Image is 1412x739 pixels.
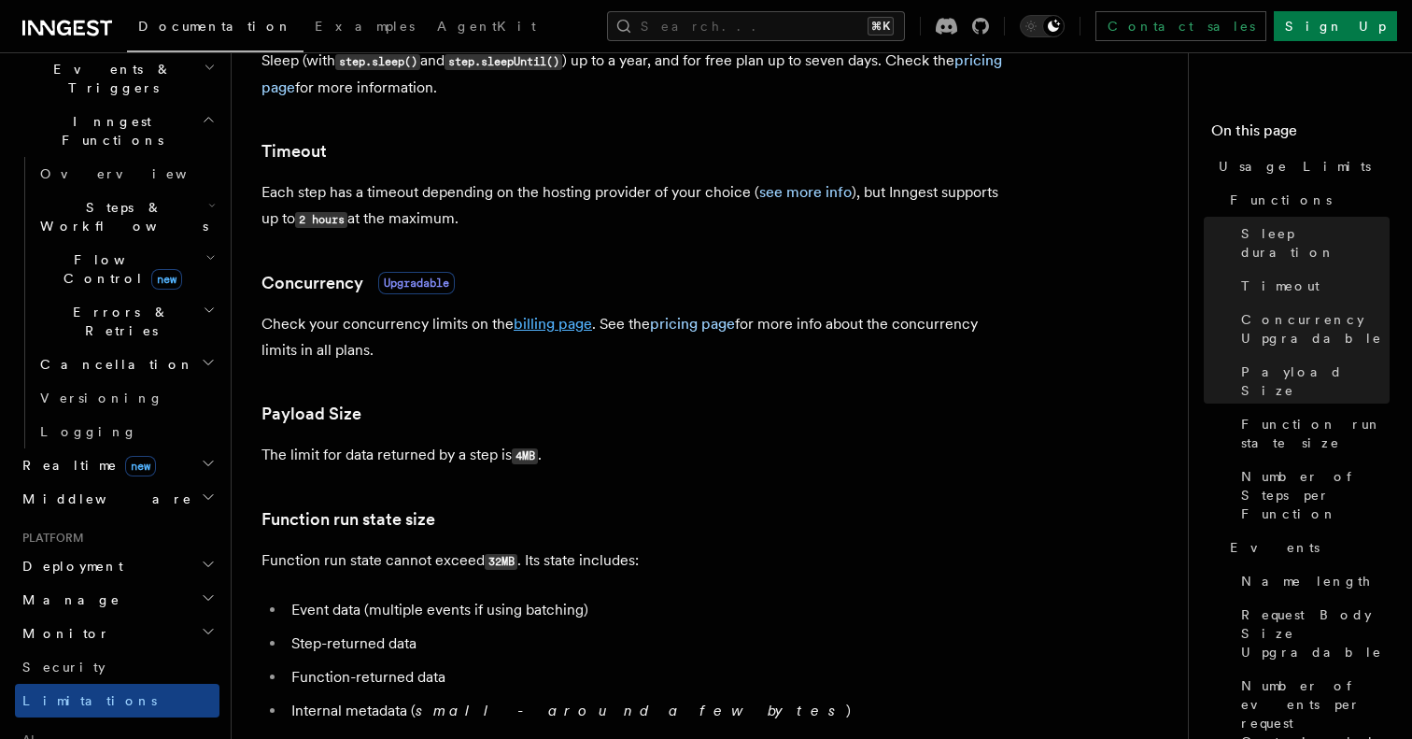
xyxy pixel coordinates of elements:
[1222,183,1390,217] a: Functions
[15,531,84,546] span: Platform
[512,448,538,464] code: 4MB
[125,456,156,476] span: new
[33,415,219,448] a: Logging
[15,624,110,643] span: Monitor
[22,660,106,675] span: Security
[1241,362,1390,400] span: Payload Size
[15,456,156,475] span: Realtime
[304,6,426,50] a: Examples
[261,48,1009,101] p: Sleep (with and ) up to a year, and for free plan up to seven days. Check the for more information.
[33,348,219,381] button: Cancellation
[22,693,157,708] span: Limitations
[1241,415,1390,452] span: Function run state size
[15,52,219,105] button: Events & Triggers
[1211,149,1390,183] a: Usage Limits
[15,549,219,583] button: Deployment
[33,381,219,415] a: Versioning
[1230,538,1320,557] span: Events
[33,250,205,288] span: Flow Control
[261,506,435,533] a: Function run state size
[40,424,137,439] span: Logging
[15,482,219,516] button: Middleware
[286,597,1009,623] li: Event data (multiple events if using batching)
[15,60,204,97] span: Events & Triggers
[15,684,219,718] a: Limitations
[33,198,208,235] span: Steps & Workflows
[33,157,219,191] a: Overview
[1234,355,1390,407] a: Payload Size
[1211,120,1390,149] h4: On this page
[15,583,219,617] button: Manage
[514,315,592,333] a: billing page
[1234,217,1390,269] a: Sleep duration
[1241,224,1390,262] span: Sleep duration
[261,270,455,296] a: ConcurrencyUpgradable
[15,105,219,157] button: Inngest Functions
[15,112,202,149] span: Inngest Functions
[261,442,1009,469] p: The limit for data returned by a step is .
[759,183,852,201] a: see more info
[650,315,735,333] a: pricing page
[33,243,219,295] button: Flow Controlnew
[1234,303,1390,355] a: Concurrency Upgradable
[426,6,547,50] a: AgentKit
[607,11,905,41] button: Search...⌘K
[1020,15,1065,37] button: Toggle dark mode
[378,272,455,294] span: Upgradable
[1234,460,1390,531] a: Number of Steps per Function
[261,179,1009,233] p: Each step has a timeout depending on the hosting provider of your choice ( ), but Inngest support...
[485,554,517,570] code: 32MB
[1234,564,1390,598] a: Name length
[138,19,292,34] span: Documentation
[40,391,163,405] span: Versioning
[33,191,219,243] button: Steps & Workflows
[416,702,846,719] em: small - around a few bytes
[1274,11,1397,41] a: Sign Up
[261,138,327,164] a: Timeout
[445,54,562,70] code: step.sleepUntil()
[286,698,1009,724] li: Internal metadata ( )
[15,490,192,508] span: Middleware
[33,303,203,340] span: Errors & Retries
[15,157,219,448] div: Inngest Functions
[286,631,1009,657] li: Step-returned data
[437,19,536,34] span: AgentKit
[15,617,219,650] button: Monitor
[1241,572,1372,590] span: Name length
[1241,310,1390,348] span: Concurrency Upgradable
[261,547,1009,575] p: Function run state cannot exceed . Its state includes:
[1234,598,1390,669] a: Request Body Size Upgradable
[40,166,233,181] span: Overview
[1241,605,1390,661] span: Request Body Size Upgradable
[127,6,304,52] a: Documentation
[261,311,1009,363] p: Check your concurrency limits on the . See the for more info about the concurrency limits in all ...
[1234,269,1390,303] a: Timeout
[1234,407,1390,460] a: Function run state size
[1230,191,1332,209] span: Functions
[1241,277,1320,295] span: Timeout
[33,355,194,374] span: Cancellation
[1219,157,1371,176] span: Usage Limits
[1095,11,1266,41] a: Contact sales
[335,54,420,70] code: step.sleep()
[151,269,182,290] span: new
[1241,467,1390,523] span: Number of Steps per Function
[286,664,1009,690] li: Function-returned data
[33,295,219,348] button: Errors & Retries
[15,590,120,609] span: Manage
[15,448,219,482] button: Realtimenew
[868,17,894,36] kbd: ⌘K
[315,19,415,34] span: Examples
[15,650,219,684] a: Security
[15,557,123,576] span: Deployment
[261,401,361,427] a: Payload Size
[295,212,347,228] code: 2 hours
[1222,531,1390,564] a: Events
